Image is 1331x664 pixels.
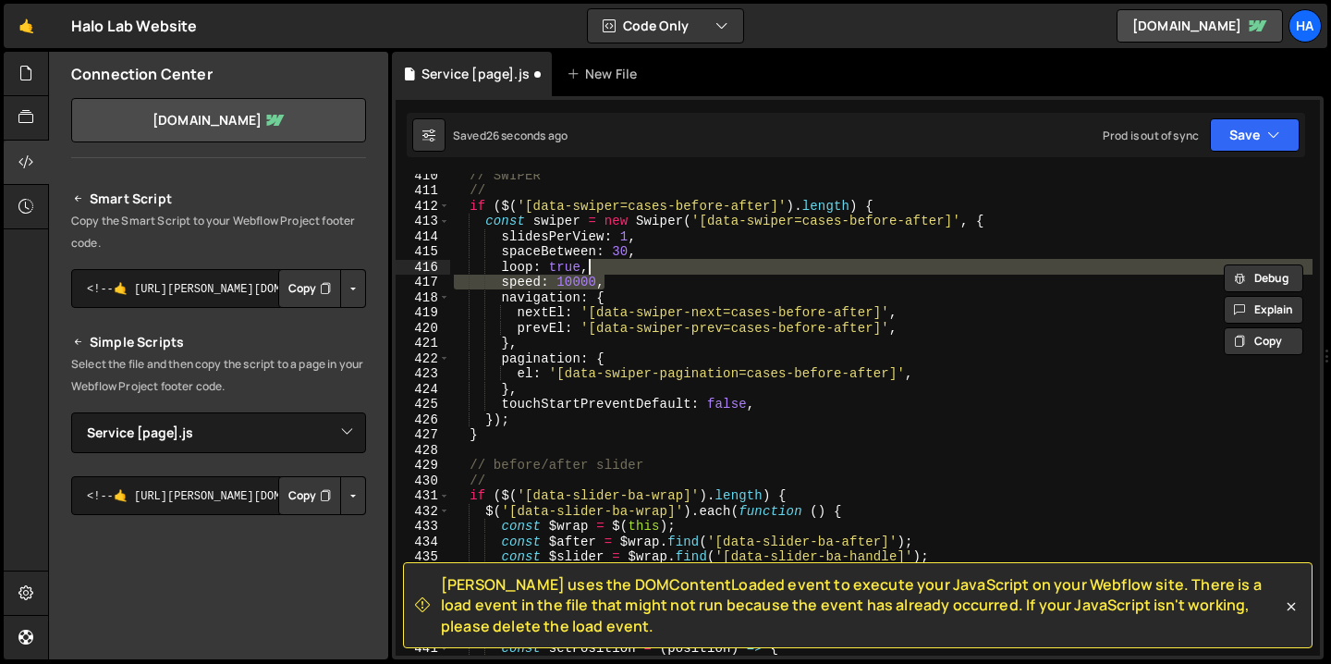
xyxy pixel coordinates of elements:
div: Button group with nested dropdown [278,269,366,308]
button: Explain [1224,296,1303,324]
h2: Simple Scripts [71,331,366,353]
div: New File [567,65,644,83]
div: 435 [396,549,450,565]
div: Halo Lab Website [71,15,198,37]
div: 420 [396,321,450,337]
button: Copy [278,476,341,515]
span: [PERSON_NAME] uses the DOMContentLoaded event to execute your JavaScript on your Webflow site. Th... [441,574,1282,636]
div: Prod is out of sync [1103,128,1199,143]
div: 432 [396,504,450,520]
div: 423 [396,366,450,382]
a: [DOMAIN_NAME] [1117,9,1283,43]
div: 417 [396,275,450,290]
button: Copy [278,269,341,308]
button: Code Only [588,9,743,43]
div: 425 [396,397,450,412]
div: 414 [396,229,450,245]
div: 438 [396,596,450,611]
div: 412 [396,199,450,215]
h2: Connection Center [71,64,213,84]
div: 429 [396,458,450,473]
div: 426 [396,412,450,428]
p: Select the file and then copy the script to a page in your Webflow Project footer code. [71,353,366,398]
button: Save [1210,118,1300,152]
a: Ha [1288,9,1322,43]
div: 422 [396,351,450,367]
div: 421 [396,336,450,351]
div: 439 [396,610,450,626]
p: Copy the Smart Script to your Webflow Project footer code. [71,210,366,254]
div: 437 [396,580,450,596]
div: 430 [396,473,450,489]
textarea: <!--🤙 [URL][PERSON_NAME][DOMAIN_NAME]> <script>document.addEventListener("DOMContentLoaded", func... [71,476,366,515]
a: 🤙 [4,4,49,48]
div: 440 [396,626,450,642]
div: 411 [396,183,450,199]
div: 413 [396,214,450,229]
div: Saved [453,128,568,143]
a: [DOMAIN_NAME] [71,98,366,142]
textarea: <!--🤙 [URL][PERSON_NAME][DOMAIN_NAME]> <script>document.addEventListener("DOMContentLoaded", func... [71,269,366,308]
div: 424 [396,382,450,398]
div: Service [page].js [421,65,530,83]
div: 436 [396,565,450,581]
div: 415 [396,244,450,260]
div: 441 [396,641,450,657]
div: 427 [396,427,450,443]
button: Copy [1224,327,1303,355]
div: Button group with nested dropdown [278,476,366,515]
div: 431 [396,488,450,504]
div: 428 [396,443,450,459]
div: 416 [396,260,450,276]
div: 434 [396,535,450,550]
div: 418 [396,290,450,306]
div: 433 [396,519,450,535]
h2: Smart Script [71,188,366,210]
div: 410 [396,168,450,184]
div: 26 seconds ago [486,128,568,143]
button: Debug [1224,264,1303,292]
div: 419 [396,305,450,321]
